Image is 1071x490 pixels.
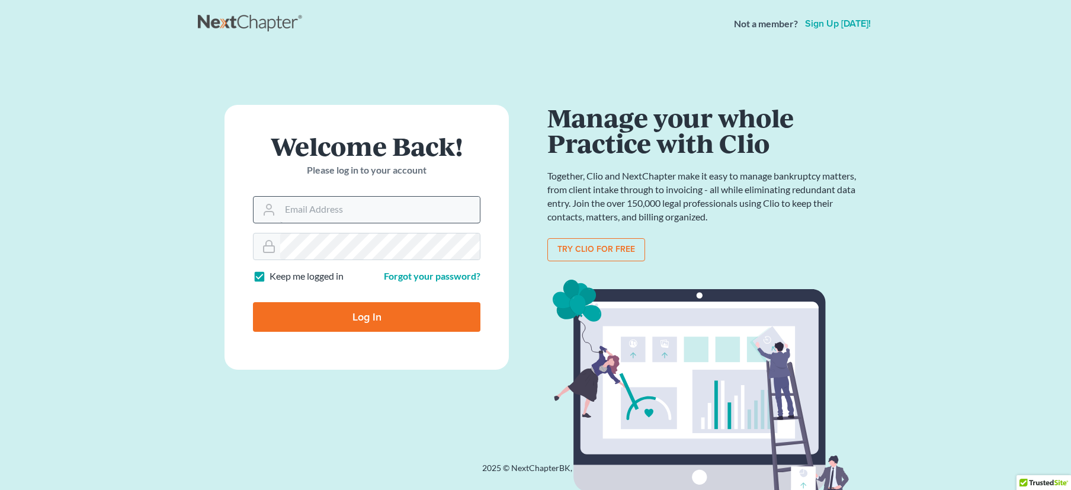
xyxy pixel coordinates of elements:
[253,164,480,177] p: Please log in to your account
[547,105,861,155] h1: Manage your whole Practice with Clio
[384,270,480,281] a: Forgot your password?
[280,197,480,223] input: Email Address
[270,270,344,283] label: Keep me logged in
[198,462,873,483] div: 2025 © NextChapterBK, INC
[253,133,480,159] h1: Welcome Back!
[547,238,645,262] a: Try clio for free
[803,19,873,28] a: Sign up [DATE]!
[253,302,480,332] input: Log In
[547,169,861,223] p: Together, Clio and NextChapter make it easy to manage bankruptcy matters, from client intake thro...
[734,17,798,31] strong: Not a member?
